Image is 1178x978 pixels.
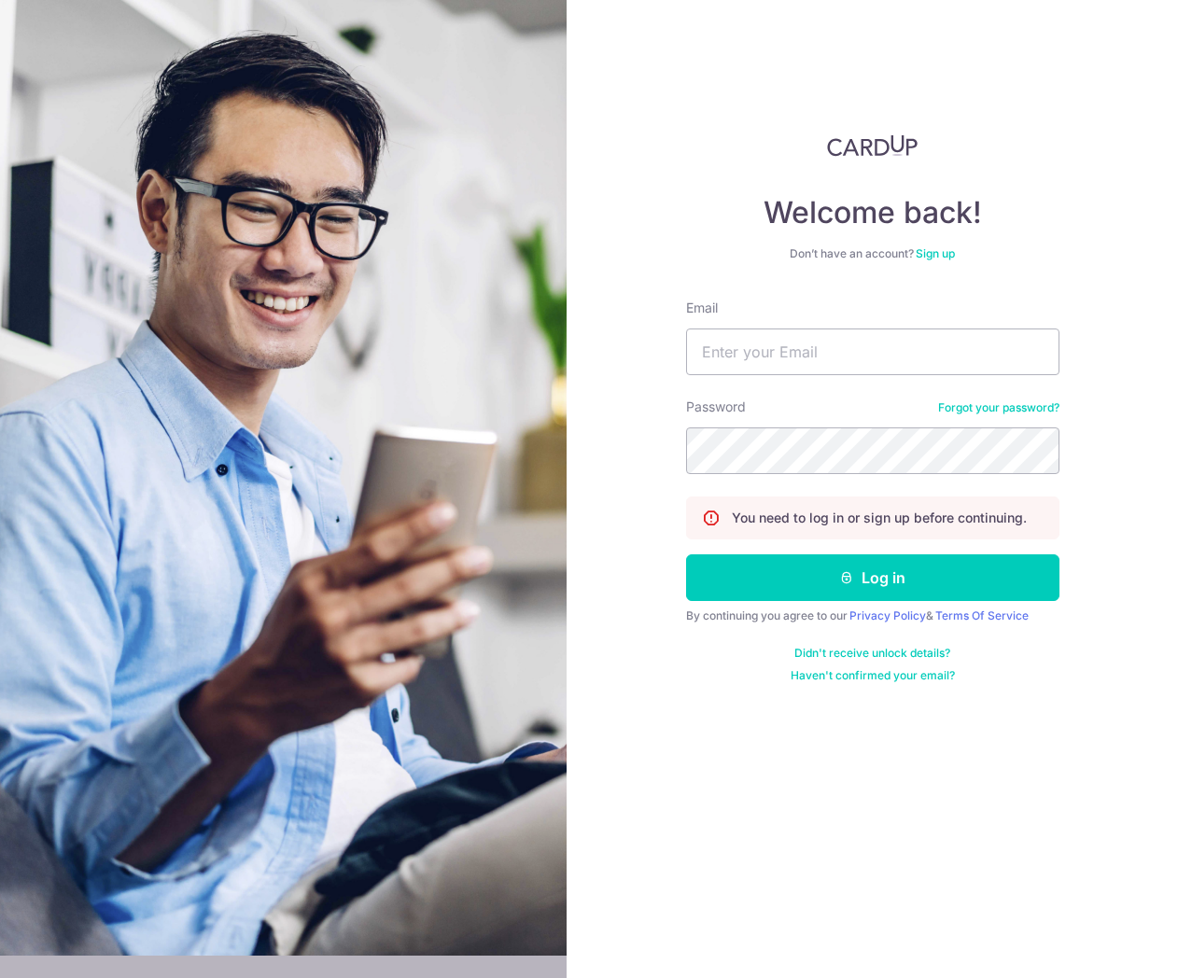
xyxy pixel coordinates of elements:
[686,608,1059,623] div: By continuing you agree to our &
[916,246,955,260] a: Sign up
[686,554,1059,601] button: Log in
[686,194,1059,231] h4: Welcome back!
[849,608,926,622] a: Privacy Policy
[935,608,1029,622] a: Terms Of Service
[938,400,1059,415] a: Forgot your password?
[794,646,950,661] a: Didn't receive unlock details?
[686,246,1059,261] div: Don’t have an account?
[686,328,1059,375] input: Enter your Email
[732,509,1027,527] p: You need to log in or sign up before continuing.
[686,299,718,317] label: Email
[686,398,746,416] label: Password
[827,134,919,157] img: CardUp Logo
[791,668,955,683] a: Haven't confirmed your email?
